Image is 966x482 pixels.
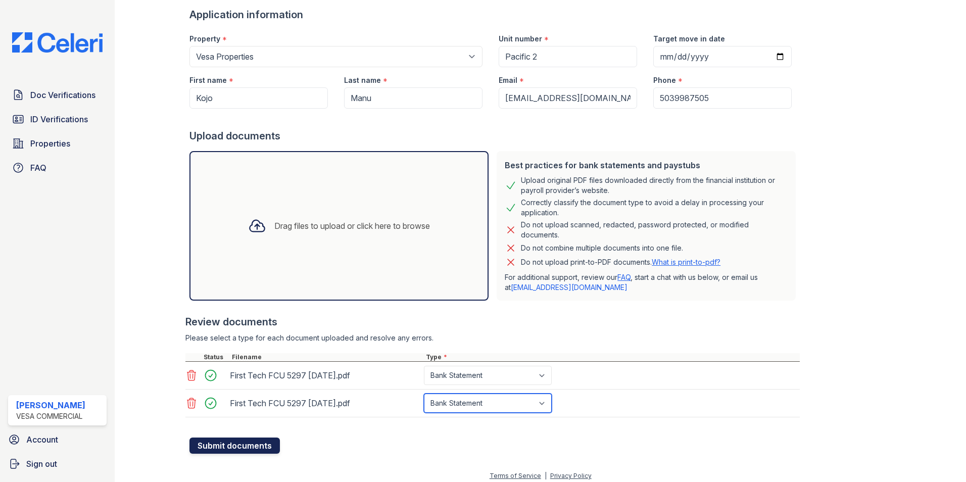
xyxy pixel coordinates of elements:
[230,367,420,383] div: First Tech FCU 5297 [DATE].pdf
[8,158,107,178] a: FAQ
[521,198,788,218] div: Correctly classify the document type to avoid a delay in processing your application.
[545,472,547,479] div: |
[652,258,720,266] a: What is print-to-pdf?
[189,129,800,143] div: Upload documents
[189,438,280,454] button: Submit documents
[511,283,627,292] a: [EMAIL_ADDRESS][DOMAIN_NAME]
[505,272,788,293] p: For additional support, review our , start a chat with us below, or email us at
[499,34,542,44] label: Unit number
[189,8,800,22] div: Application information
[8,133,107,154] a: Properties
[230,395,420,411] div: First Tech FCU 5297 [DATE].pdf
[30,89,95,101] span: Doc Verifications
[521,257,720,267] p: Do not upload print-to-PDF documents.
[16,411,85,421] div: Vesa Commercial
[490,472,541,479] a: Terms of Service
[505,159,788,171] div: Best practices for bank statements and paystubs
[521,175,788,196] div: Upload original PDF files downloaded directly from the financial institution or payroll provider’...
[202,353,230,361] div: Status
[617,273,631,281] a: FAQ
[4,429,111,450] a: Account
[189,34,220,44] label: Property
[424,353,800,361] div: Type
[4,32,111,53] img: CE_Logo_Blue-a8612792a0a2168367f1c8372b55b34899dd931a85d93a1a3d3e32e68fde9ad4.png
[16,399,85,411] div: [PERSON_NAME]
[30,137,70,150] span: Properties
[30,113,88,125] span: ID Verifications
[4,454,111,474] a: Sign out
[653,75,676,85] label: Phone
[344,75,381,85] label: Last name
[230,353,424,361] div: Filename
[550,472,592,479] a: Privacy Policy
[499,75,517,85] label: Email
[8,85,107,105] a: Doc Verifications
[521,220,788,240] div: Do not upload scanned, redacted, password protected, or modified documents.
[653,34,725,44] label: Target move in date
[30,162,46,174] span: FAQ
[274,220,430,232] div: Drag files to upload or click here to browse
[26,433,58,446] span: Account
[189,75,227,85] label: First name
[8,109,107,129] a: ID Verifications
[26,458,57,470] span: Sign out
[521,242,683,254] div: Do not combine multiple documents into one file.
[185,315,800,329] div: Review documents
[185,333,800,343] div: Please select a type for each document uploaded and resolve any errors.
